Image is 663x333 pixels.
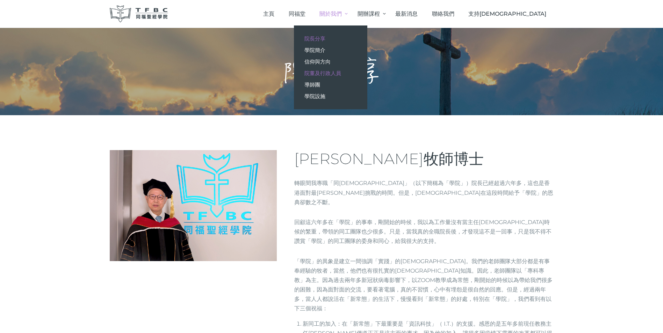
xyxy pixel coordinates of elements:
a: 支持[DEMOGRAPHIC_DATA] [461,3,554,24]
a: 院董及行政人員 [294,67,367,79]
span: 院長分享 [304,35,325,42]
a: 導師團 [294,79,367,90]
a: 主頁 [256,3,282,24]
span: [PERSON_NAME]牧師博士 [294,150,484,168]
a: 關於我們 [312,3,350,24]
span: 學院簡介 [304,47,325,53]
span: 信仰與方向 [304,58,331,65]
a: 信仰與方向 [294,56,367,67]
p: 回顧這六年多在「學院」的事奉，剛開始的時候，我以為工作量沒有當主任[DEMOGRAPHIC_DATA]時候的繁重，帶領的同工團隊也少很多。只是，當我真的全職院長後，才發現這不是一回事，只是我不得... [294,217,554,246]
span: 支持[DEMOGRAPHIC_DATA] [468,10,546,17]
a: 同福堂 [281,3,312,24]
a: 學院設施 [294,90,367,102]
img: 同福聖經學院 TFBC [110,5,168,22]
p: 轉眼間我專職「同[DEMOGRAPHIC_DATA]」（以下簡稱為「學院」）院長已經超過六年多，這也是香港面對最[PERSON_NAME]挑戰的時間。但是，[DEMOGRAPHIC_DATA]在... [294,178,554,207]
a: 最新消息 [388,3,425,24]
span: 開辦課程 [358,10,380,17]
span: 主頁 [263,10,274,17]
span: 院董及行政人員 [304,70,341,76]
span: 同福堂 [289,10,305,17]
span: 關於我們 [319,10,342,17]
a: 聯絡我們 [425,3,461,24]
span: 聯絡我們 [432,10,454,17]
a: 院長分享 [294,33,367,44]
a: 開辦課程 [350,3,388,24]
a: 學院簡介 [294,44,367,56]
p: 「學院」的異象是建立一間強調「實踐」的[DEMOGRAPHIC_DATA]。我們的老師團隊大部分都是有事奉經驗的牧者，當然，他們也有很扎實的[DEMOGRAPHIC_DATA]知識。因此，老師團... [294,257,554,313]
h1: 院長分享 [283,56,380,87]
span: 學院設施 [304,93,325,99]
span: 導師團 [304,81,320,88]
span: 最新消息 [395,10,418,17]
